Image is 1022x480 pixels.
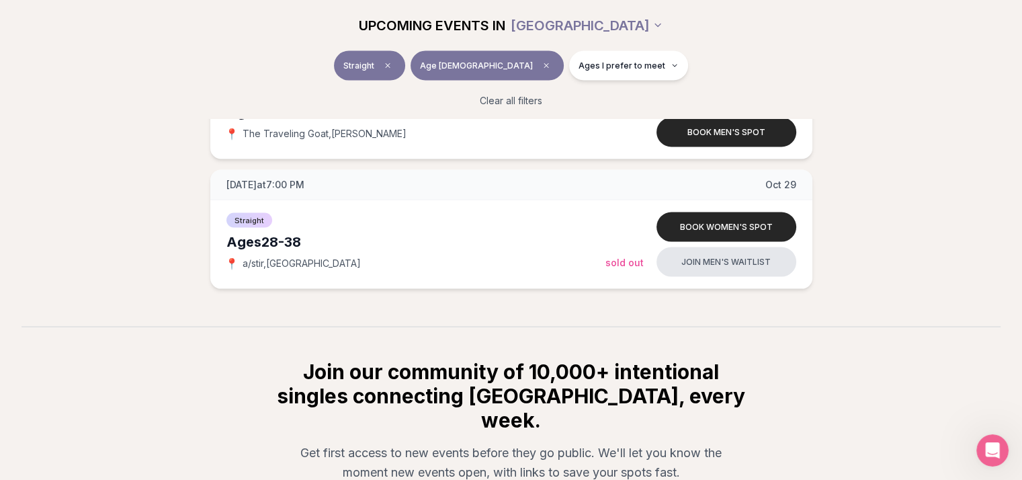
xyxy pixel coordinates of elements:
span: 📍 [226,258,237,269]
h2: Join our community of 10,000+ intentional singles connecting [GEOGRAPHIC_DATA], every week. [275,360,748,432]
span: Age [DEMOGRAPHIC_DATA] [420,61,533,71]
span: Straight [343,61,374,71]
button: StraightClear event type filter [334,51,405,81]
span: a/stir , [GEOGRAPHIC_DATA] [243,257,361,270]
span: The Traveling Goat , [PERSON_NAME] [243,127,407,141]
span: UPCOMING EVENTS IN [359,16,505,35]
button: Ages I prefer to meet [569,51,688,81]
button: Age [DEMOGRAPHIC_DATA]Clear age [411,51,564,81]
span: Oct 29 [765,178,796,192]
span: Sold Out [605,257,644,268]
span: Clear age [538,58,554,74]
span: Clear event type filter [380,58,396,74]
div: Ages 28-38 [226,233,605,251]
span: Straight [226,213,272,228]
button: Book men's spot [656,118,796,147]
button: [GEOGRAPHIC_DATA] [511,11,663,40]
span: 📍 [226,128,237,139]
button: Join men's waitlist [656,247,796,277]
iframe: Intercom live chat [976,434,1009,467]
button: Clear all filters [472,86,550,116]
span: Ages I prefer to meet [579,61,665,71]
button: Book women's spot [656,212,796,242]
span: [DATE] at 7:00 PM [226,178,304,192]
